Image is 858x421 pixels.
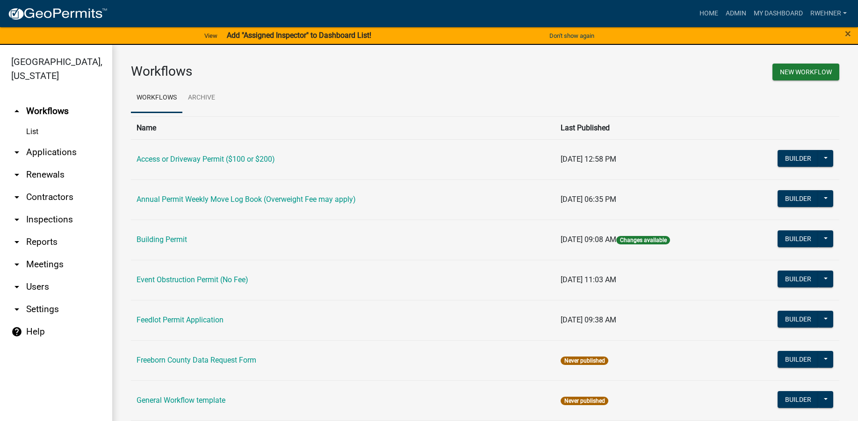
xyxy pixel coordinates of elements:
button: Builder [778,271,819,287]
a: Feedlot Permit Application [137,315,224,324]
span: [DATE] 09:08 AM [561,235,616,244]
i: arrow_drop_down [11,169,22,180]
span: [DATE] 11:03 AM [561,275,616,284]
a: Admin [722,5,750,22]
a: Freeborn County Data Request Form [137,356,256,364]
i: help [11,326,22,337]
span: Never published [561,397,608,405]
span: [DATE] 09:38 AM [561,315,616,324]
button: Builder [778,351,819,368]
button: Builder [778,230,819,247]
a: rwehner [807,5,851,22]
a: Workflows [131,83,182,113]
i: arrow_drop_down [11,281,22,293]
a: My Dashboard [750,5,807,22]
a: Home [696,5,722,22]
a: Annual Permit Weekly Move Log Book (Overweight Fee may apply) [137,195,356,204]
button: Close [845,28,851,39]
a: General Workflow template [137,396,225,405]
i: arrow_drop_down [11,214,22,225]
a: Event Obstruction Permit (No Fee) [137,275,248,284]
a: Archive [182,83,221,113]
a: View [201,28,221,43]
strong: Add "Assigned Inspector" to Dashboard List! [227,31,371,40]
i: arrow_drop_down [11,147,22,158]
i: arrow_drop_up [11,106,22,117]
button: Builder [778,311,819,328]
span: Never published [561,357,608,365]
span: × [845,27,851,40]
i: arrow_drop_down [11,259,22,270]
button: Builder [778,190,819,207]
span: [DATE] 06:35 PM [561,195,616,204]
button: Builder [778,150,819,167]
span: [DATE] 12:58 PM [561,155,616,164]
button: Builder [778,391,819,408]
i: arrow_drop_down [11,192,22,203]
a: Access or Driveway Permit ($100 or $200) [137,155,275,164]
span: Changes available [616,236,670,244]
h3: Workflows [131,64,478,79]
button: Don't show again [546,28,598,43]
button: New Workflow [772,64,839,80]
th: Last Published [555,116,737,139]
th: Name [131,116,555,139]
i: arrow_drop_down [11,304,22,315]
i: arrow_drop_down [11,236,22,248]
a: Building Permit [137,235,187,244]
